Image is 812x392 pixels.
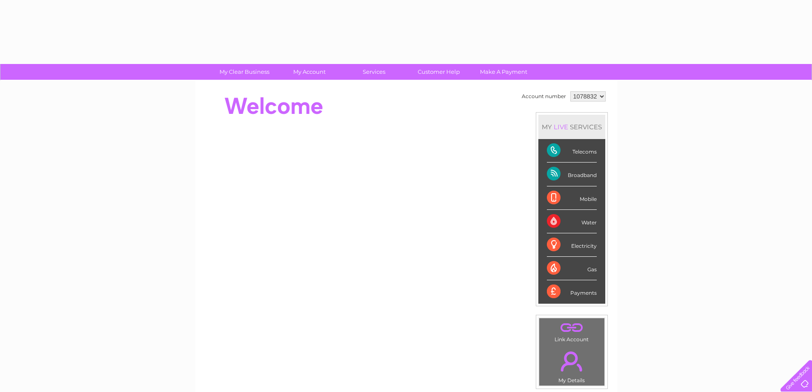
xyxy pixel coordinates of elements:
a: . [541,320,602,335]
div: Electricity [547,233,597,257]
div: MY SERVICES [538,115,605,139]
a: . [541,346,602,376]
div: Gas [547,257,597,280]
div: Mobile [547,186,597,210]
div: Payments [547,280,597,303]
a: My Clear Business [209,64,280,80]
td: Link Account [539,318,605,345]
a: My Account [274,64,344,80]
td: My Details [539,344,605,386]
a: Services [339,64,409,80]
a: Customer Help [404,64,474,80]
a: Make A Payment [468,64,539,80]
div: Water [547,210,597,233]
div: Telecoms [547,139,597,163]
td: Account number [520,89,568,104]
div: LIVE [552,123,570,131]
div: Broadband [547,163,597,186]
